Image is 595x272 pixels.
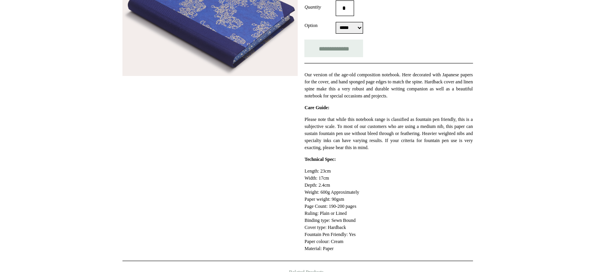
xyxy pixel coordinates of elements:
p: Please note that while this notebook range is classified as fountain pen friendly, this is a subj... [304,116,473,151]
label: Quantity [304,4,336,11]
p: Our version of the age-old composition notebook. Here decorated with Japanese papers for the cove... [304,71,473,99]
strong: Technical Spec: [304,157,336,162]
p: Length: 23cm Width: 17cm Depth: 2.4cm Weight: 600g Approximately Paper weight: 90gsm Page Count: ... [304,168,473,252]
label: Option [304,22,336,29]
strong: Care Guide: [304,105,329,110]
